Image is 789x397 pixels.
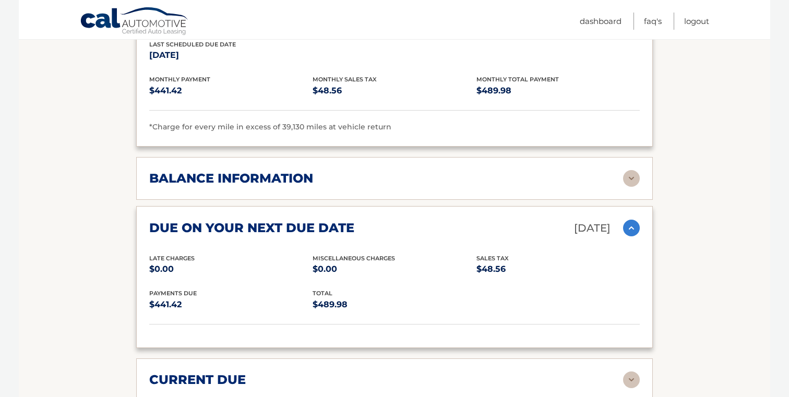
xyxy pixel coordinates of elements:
p: $441.42 [149,297,313,312]
span: Monthly Payment [149,76,210,83]
a: FAQ's [644,13,662,30]
p: $489.98 [476,83,640,98]
p: $441.42 [149,83,313,98]
p: $0.00 [149,262,313,276]
span: Miscellaneous Charges [313,255,395,262]
a: Logout [684,13,709,30]
p: $0.00 [313,262,476,276]
a: Cal Automotive [80,7,189,37]
img: accordion-active.svg [623,220,640,236]
p: $48.56 [313,83,476,98]
h2: due on your next due date [149,220,354,236]
h2: current due [149,372,246,388]
p: $489.98 [313,297,476,312]
h2: balance information [149,171,313,186]
span: total [313,290,332,297]
span: Late Charges [149,255,195,262]
span: Monthly Sales Tax [313,76,377,83]
p: $48.56 [476,262,640,276]
img: accordion-rest.svg [623,371,640,388]
span: Monthly Total Payment [476,76,559,83]
span: *Charge for every mile in excess of 39,130 miles at vehicle return [149,122,391,131]
span: Last Scheduled Due Date [149,41,236,48]
a: Dashboard [580,13,621,30]
span: Sales Tax [476,255,509,262]
p: [DATE] [574,219,611,237]
span: Payments Due [149,290,197,297]
img: accordion-rest.svg [623,170,640,187]
p: [DATE] [149,48,313,63]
